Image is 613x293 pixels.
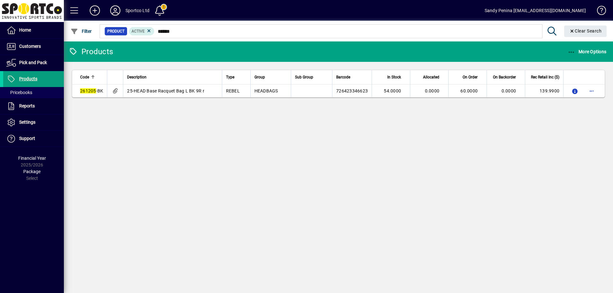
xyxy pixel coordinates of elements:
a: Knowledge Base [592,1,605,22]
div: Products [69,47,113,57]
div: Allocated [414,74,445,81]
button: Clear [564,26,607,37]
span: -BK [80,88,103,93]
button: More Options [566,46,608,57]
span: 726423346623 [336,88,368,93]
em: 261205 [80,88,96,93]
span: Description [127,74,147,81]
div: On Backorder [491,74,522,81]
span: Allocated [423,74,439,81]
span: Barcode [336,74,350,81]
a: Settings [3,114,64,130]
span: Settings [19,120,35,125]
span: Customers [19,44,41,49]
a: Customers [3,39,64,55]
span: 0.0000 [502,88,516,93]
div: Sportco Ltd [125,5,149,16]
span: In Stock [387,74,401,81]
span: 25-HEAD Base Racquet Bag L BK 9R r [127,88,204,93]
span: Clear Search [569,28,602,33]
div: In Stock [376,74,407,81]
span: 54.0000 [384,88,401,93]
div: Group [254,74,287,81]
span: On Backorder [493,74,516,81]
span: Products [19,76,37,81]
span: 0.0000 [425,88,440,93]
mat-chip: Activation Status: Active [129,27,155,35]
span: REBEL [226,88,240,93]
span: Type [226,74,234,81]
span: Product [107,28,125,34]
button: Filter [69,26,94,37]
span: Support [19,136,35,141]
div: Barcode [336,74,368,81]
span: Financial Year [18,156,46,161]
div: Sandy Penina [EMAIL_ADDRESS][DOMAIN_NAME] [485,5,586,16]
span: Active [132,29,145,33]
a: Home [3,22,64,38]
span: Group [254,74,265,81]
span: Filter [71,29,92,34]
span: On Order [463,74,478,81]
span: Pick and Pack [19,60,47,65]
span: Rec Retail Inc ($) [531,74,559,81]
span: Package [23,169,41,174]
a: Reports [3,98,64,114]
span: More Options [568,49,607,54]
td: 139.9900 [525,84,563,97]
div: Type [226,74,246,81]
span: 60.0000 [460,88,478,93]
span: Pricebooks [6,90,32,95]
div: Sub Group [295,74,328,81]
span: Home [19,27,31,33]
a: Pricebooks [3,87,64,98]
div: Code [80,74,103,81]
span: Sub Group [295,74,313,81]
span: HEADBAGS [254,88,278,93]
a: Pick and Pack [3,55,64,71]
span: Reports [19,103,35,108]
button: More options [587,86,597,96]
button: Add [85,5,105,16]
a: Support [3,131,64,147]
div: On Order [452,74,483,81]
button: Profile [105,5,125,16]
span: Code [80,74,89,81]
div: Description [127,74,218,81]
